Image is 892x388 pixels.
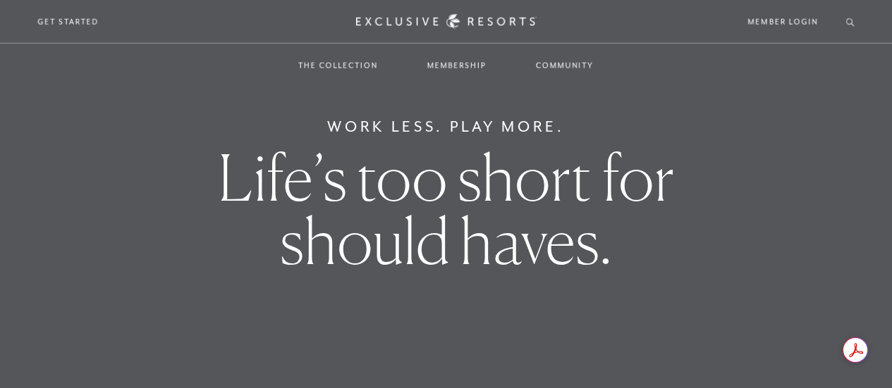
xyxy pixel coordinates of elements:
a: Membership [413,45,501,86]
h1: Life’s too short for should haves. [156,146,736,273]
a: The Collection [284,45,392,86]
a: Community [522,45,608,86]
h6: Work Less. Play More. [327,115,565,138]
a: Get Started [37,15,99,28]
a: Member Login [748,15,818,28]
